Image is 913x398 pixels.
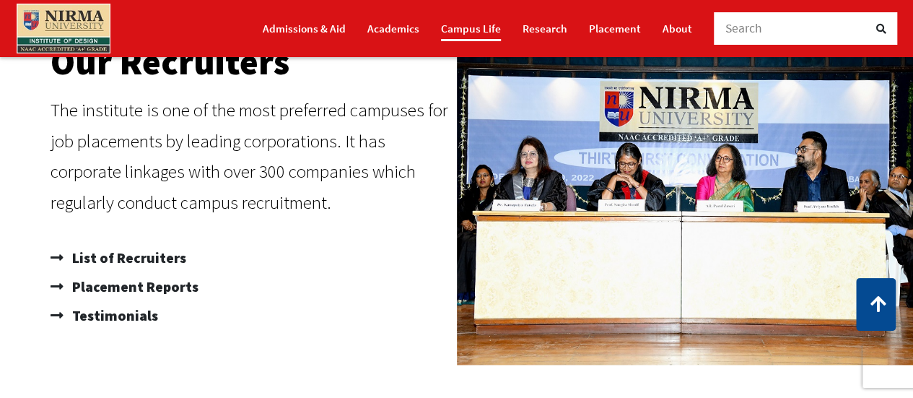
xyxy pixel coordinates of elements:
img: main_logo [17,4,110,53]
span: Search [725,20,763,36]
a: Testimonials [51,301,450,330]
span: Testimonials [69,301,158,330]
a: Admissions & Aid [263,16,346,41]
a: Research [523,16,567,41]
a: About [663,16,692,41]
p: The institute is one of the most preferred campuses for job placements by leading corporations. I... [51,95,450,217]
a: Placement Reports [51,272,450,301]
span: List of Recruiters [69,243,186,272]
a: List of Recruiters [51,243,450,272]
a: Academics [367,16,419,41]
span: Placement Reports [69,272,198,301]
a: Campus Life [441,16,501,41]
h2: Our Recruiters [51,44,450,80]
a: Placement [589,16,641,41]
